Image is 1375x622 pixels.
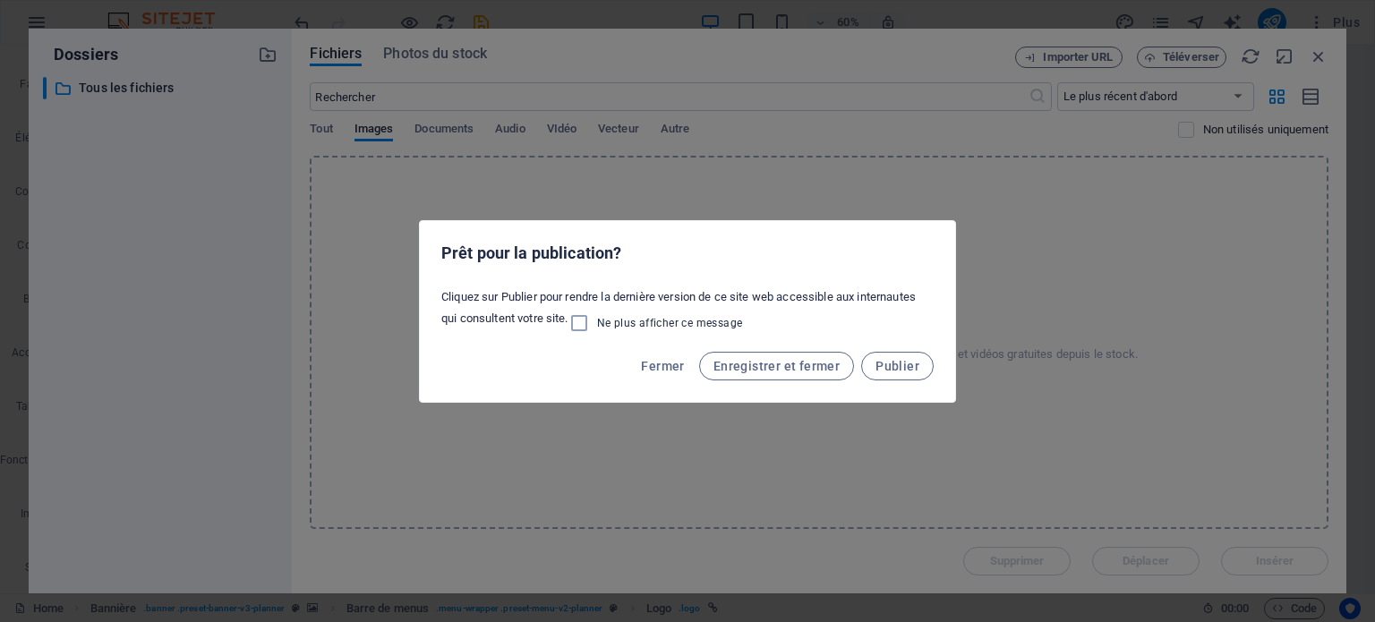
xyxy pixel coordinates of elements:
div: Cliquez sur Publier pour rendre la dernière version de ce site web accessible aux internautes qui... [420,282,955,341]
button: Enregistrer et fermer [699,352,854,380]
span: Fermer [641,359,684,373]
span: Ne plus afficher ce message [597,316,743,330]
span: Enregistrer et fermer [713,359,840,373]
button: Publier [861,352,934,380]
button: Fermer [634,352,691,380]
h2: Prêt pour la publication? [441,243,934,264]
span: Publier [875,359,919,373]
